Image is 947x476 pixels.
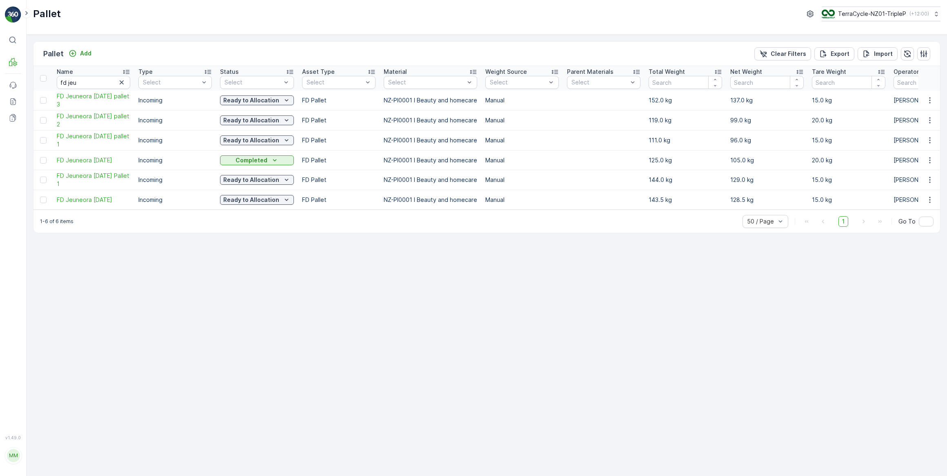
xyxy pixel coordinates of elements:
[894,68,919,76] p: Operator
[134,170,216,190] td: Incoming
[481,131,563,151] td: Manual
[388,78,465,86] p: Select
[649,68,685,76] p: Total Weight
[481,190,563,210] td: Manual
[730,68,762,76] p: Net Weight
[236,156,267,164] p: Completed
[40,137,47,144] div: Toggle Row Selected
[380,91,481,111] td: NZ-PI0001 I Beauty and homecare
[571,78,628,86] p: Select
[754,47,811,60] button: Clear Filters
[645,111,726,131] td: 119.0 kg
[134,131,216,151] td: Incoming
[380,170,481,190] td: NZ-PI0001 I Beauty and homecare
[298,111,380,131] td: FD Pallet
[134,151,216,170] td: Incoming
[223,96,279,104] p: Ready to Allocation
[57,76,130,89] input: Search
[307,78,363,86] p: Select
[645,91,726,111] td: 152.0 kg
[40,117,47,124] div: Toggle Row Selected
[220,175,294,185] button: Ready to Allocation
[645,151,726,170] td: 125.0 kg
[33,7,61,20] p: Pallet
[143,78,199,86] p: Select
[220,68,239,76] p: Status
[726,131,808,151] td: 96.0 kg
[808,111,889,131] td: 20.0 kg
[645,131,726,151] td: 111.0 kg
[380,151,481,170] td: NZ-PI0001 I Beauty and homecare
[481,111,563,131] td: Manual
[481,91,563,111] td: Manual
[808,170,889,190] td: 15.0 kg
[726,91,808,111] td: 137.0 kg
[220,95,294,105] button: Ready to Allocation
[726,111,808,131] td: 99.0 kg
[909,11,929,17] p: ( +12:00 )
[223,176,279,184] p: Ready to Allocation
[65,49,95,58] button: Add
[298,91,380,111] td: FD Pallet
[808,91,889,111] td: 15.0 kg
[726,190,808,210] td: 128.5 kg
[831,50,849,58] p: Export
[57,172,130,188] span: FD Jeuneora [DATE] Pallet 1
[771,50,806,58] p: Clear Filters
[838,216,848,227] span: 1
[57,132,130,148] a: FD Jeuneora 8.1.2024 pallet 1
[57,112,130,128] a: FD Jeuneora 8.1.2024 pallet 2
[57,68,73,76] p: Name
[726,151,808,170] td: 105.0 kg
[649,76,722,89] input: Search
[57,92,130,108] span: FD Jeuneora [DATE] pallet 3
[43,48,64,60] p: Pallet
[223,116,279,124] p: Ready to Allocation
[380,111,481,131] td: NZ-PI0001 I Beauty and homecare
[298,170,380,190] td: FD Pallet
[730,76,804,89] input: Search
[302,68,335,76] p: Asset Type
[812,68,846,76] p: Tare Weight
[57,156,130,164] span: FD Jeuneora [DATE]
[40,197,47,203] div: Toggle Row Selected
[298,190,380,210] td: FD Pallet
[5,7,21,23] img: logo
[138,68,153,76] p: Type
[57,172,130,188] a: FD Jeuneora 06.9.24 Pallet 1
[40,97,47,104] div: Toggle Row Selected
[80,49,91,58] p: Add
[858,47,898,60] button: Import
[5,435,21,440] span: v 1.49.0
[481,151,563,170] td: Manual
[380,131,481,151] td: NZ-PI0001 I Beauty and homecare
[57,132,130,148] span: FD Jeuneora [DATE] pallet 1
[726,170,808,190] td: 129.0 kg
[134,111,216,131] td: Incoming
[808,190,889,210] td: 15.0 kg
[490,78,546,86] p: Select
[645,190,726,210] td: 143.5 kg
[645,170,726,190] td: 144.0 kg
[223,196,279,204] p: Ready to Allocation
[808,131,889,151] td: 15.0 kg
[7,449,20,462] div: MM
[134,190,216,210] td: Incoming
[220,135,294,145] button: Ready to Allocation
[220,115,294,125] button: Ready to Allocation
[814,47,854,60] button: Export
[812,76,885,89] input: Search
[567,68,614,76] p: Parent Materials
[225,78,281,86] p: Select
[485,68,527,76] p: Weight Source
[298,151,380,170] td: FD Pallet
[134,91,216,111] td: Incoming
[874,50,893,58] p: Import
[822,7,940,21] button: TerraCycle-NZ01-TripleP(+12:00)
[838,10,906,18] p: TerraCycle-NZ01-TripleP
[298,131,380,151] td: FD Pallet
[5,442,21,469] button: MM
[57,196,130,204] a: FD Jeuneora 05.10.23
[380,190,481,210] td: NZ-PI0001 I Beauty and homecare
[57,92,130,108] a: FD Jeuneora 8.1.2024 pallet 3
